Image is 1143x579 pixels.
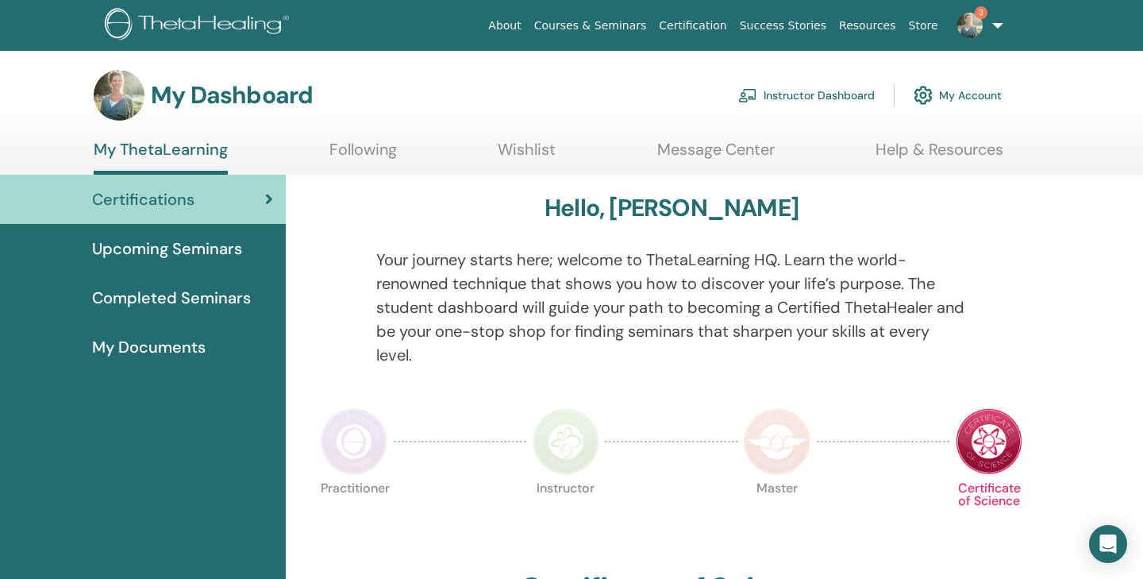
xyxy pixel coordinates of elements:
a: About [482,11,527,41]
a: Courses & Seminars [528,11,653,41]
img: default.jpg [94,70,144,121]
img: cog.svg [914,82,933,109]
a: Wishlist [498,140,556,171]
div: Open Intercom Messenger [1089,525,1127,563]
img: chalkboard-teacher.svg [738,88,757,102]
p: Certificate of Science [956,482,1022,549]
img: Practitioner [321,408,387,475]
a: Success Stories [733,11,833,41]
a: My ThetaLearning [94,140,228,175]
img: Master [744,408,810,475]
img: Certificate of Science [956,408,1022,475]
a: Resources [833,11,902,41]
h3: My Dashboard [151,81,313,110]
a: Help & Resources [876,140,1003,171]
span: My Documents [92,335,206,359]
a: Certification [652,11,733,41]
span: Certifications [92,187,194,211]
span: Upcoming Seminars [92,237,242,261]
span: Completed Seminars [92,286,251,310]
p: Your journey starts here; welcome to ThetaLearning HQ. Learn the world-renowned technique that sh... [376,248,968,367]
img: Instructor [533,408,599,475]
p: Practitioner [321,482,387,549]
h3: Hello, [PERSON_NAME] [545,194,799,222]
span: 3 [975,6,987,19]
a: Store [902,11,945,41]
p: Master [744,482,810,549]
p: Instructor [533,482,599,549]
img: logo.png [105,8,294,44]
a: Message Center [657,140,775,171]
a: Instructor Dashboard [738,78,875,113]
img: default.jpg [957,13,983,38]
a: My Account [914,78,1002,113]
a: Following [329,140,397,171]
